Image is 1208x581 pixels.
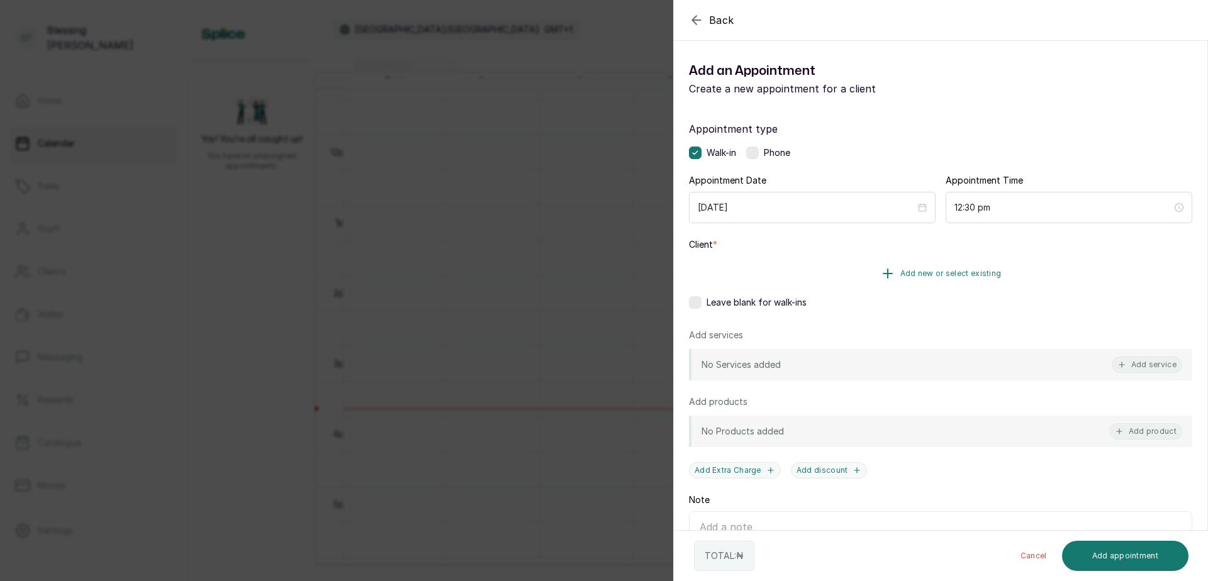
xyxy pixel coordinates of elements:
span: Leave blank for walk-ins [707,296,807,309]
p: Add services [689,329,743,341]
button: Add appointment [1062,541,1189,571]
p: Create a new appointment for a client [689,81,941,96]
label: Appointment type [689,121,1192,136]
span: Walk-in [707,147,736,159]
span: Phone [764,147,790,159]
button: Add product [1109,423,1182,440]
h1: Add an Appointment [689,61,941,81]
p: TOTAL: ₦ [705,550,744,562]
input: Select date [698,201,915,214]
label: Note [689,494,710,506]
p: No Products added [702,425,784,438]
button: Add discount [791,462,868,479]
label: Appointment Date [689,174,766,187]
input: Select time [954,201,1172,214]
span: Back [709,13,734,28]
p: No Services added [702,358,781,371]
button: Cancel [1010,541,1057,571]
button: Add Extra Charge [689,462,781,479]
button: Back [689,13,734,28]
span: Add new or select existing [900,268,1002,279]
label: Client [689,238,717,251]
p: Add products [689,396,747,408]
button: Add new or select existing [689,256,1192,291]
button: Add service [1112,357,1182,373]
label: Appointment Time [946,174,1023,187]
